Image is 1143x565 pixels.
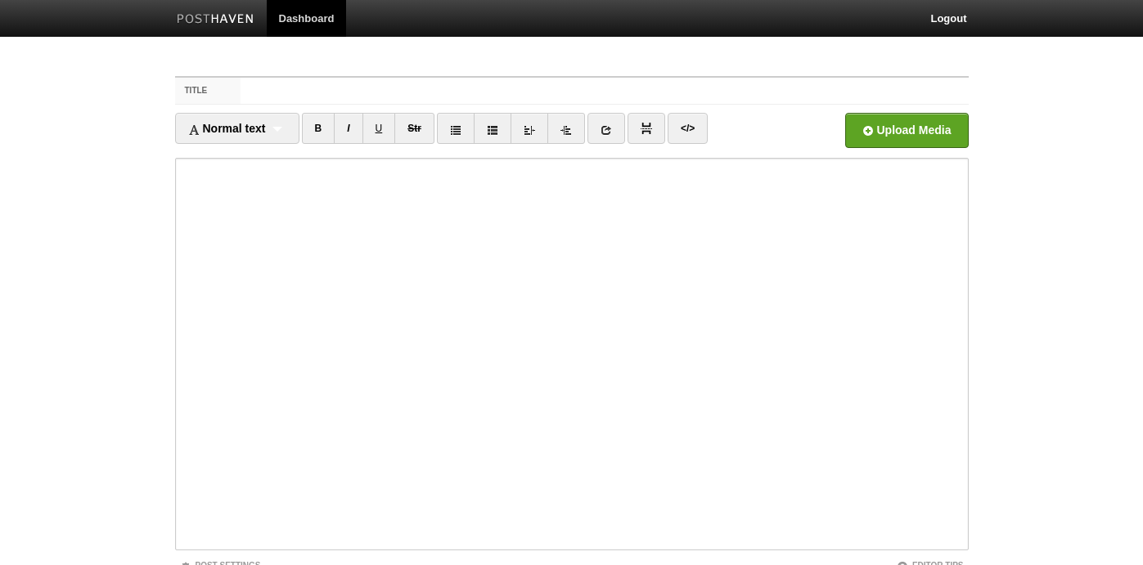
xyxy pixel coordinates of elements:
[407,123,421,134] del: Str
[394,113,434,144] a: Str
[334,113,362,144] a: I
[188,122,266,135] span: Normal text
[175,78,241,104] label: Title
[668,113,708,144] a: </>
[302,113,335,144] a: B
[362,113,396,144] a: U
[177,14,254,26] img: Posthaven-bar
[641,123,652,134] img: pagebreak-icon.png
